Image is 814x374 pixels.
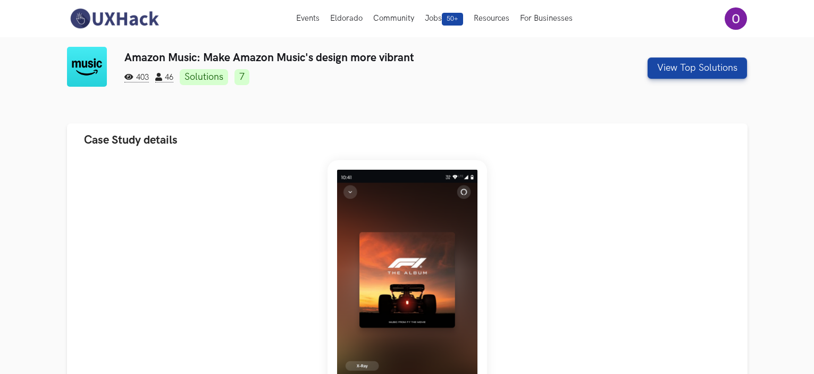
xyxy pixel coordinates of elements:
span: 46 [155,73,173,82]
h3: Amazon Music: Make Amazon Music's design more vibrant [124,51,575,64]
a: 7 [234,69,249,85]
button: Case Study details [67,123,748,157]
span: Case Study details [84,133,178,147]
img: Amazon Music logo [67,47,107,87]
img: UXHack-logo.png [67,7,162,30]
a: Solutions [180,69,228,85]
button: View Top Solutions [648,57,747,79]
span: 50+ [442,13,463,26]
img: Your profile pic [725,7,747,30]
span: 403 [124,73,149,82]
